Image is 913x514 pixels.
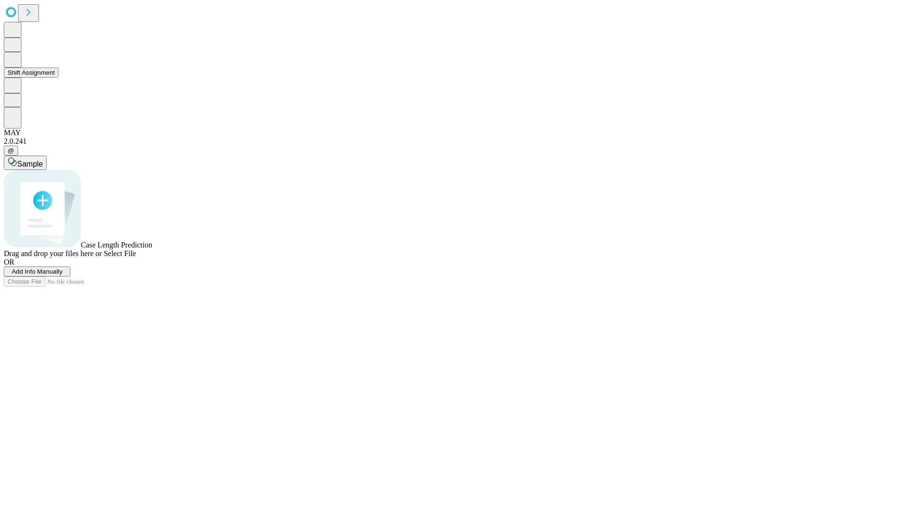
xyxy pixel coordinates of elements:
[4,258,14,266] span: OR
[12,268,63,275] span: Add Info Manually
[17,160,43,168] span: Sample
[8,147,14,154] span: @
[81,241,152,249] span: Case Length Prediction
[4,68,58,78] button: Shift Assignment
[104,249,136,257] span: Select File
[4,249,102,257] span: Drag and drop your files here or
[4,128,909,137] div: MAY
[4,137,909,146] div: 2.0.241
[4,146,18,156] button: @
[4,267,70,277] button: Add Info Manually
[4,156,47,170] button: Sample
